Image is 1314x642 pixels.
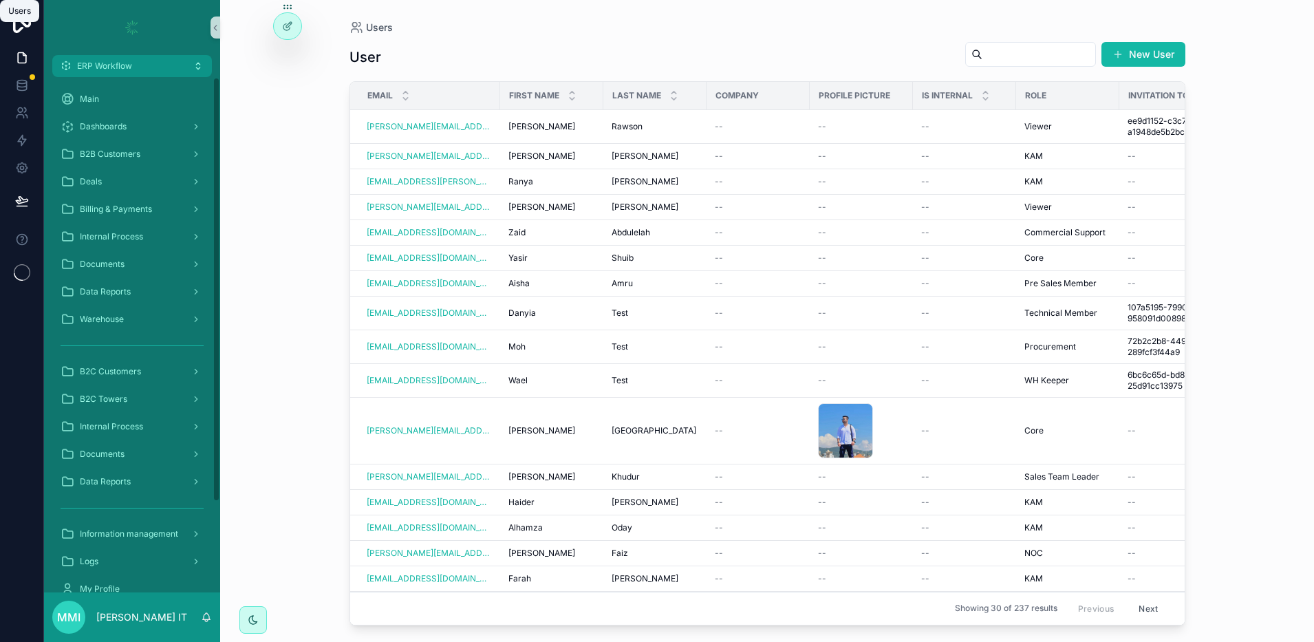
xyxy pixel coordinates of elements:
a: -- [1128,497,1267,508]
span: 107a5195-7990-4fdf-ab2b-958091d00898 [1128,302,1267,324]
a: My Profile [52,577,212,601]
span: Test [612,375,628,386]
a: [EMAIL_ADDRESS][DOMAIN_NAME] [367,573,492,584]
a: Abdulelah [612,227,698,238]
span: Logs [80,556,98,567]
a: Core [1024,425,1111,436]
span: B2B Customers [80,149,140,160]
a: Logs [52,549,212,574]
span: -- [1128,522,1136,533]
span: 72b2c2b8-4499-4d0f-a707-289fcf3f44a9 [1128,336,1267,358]
a: Documents [52,252,212,277]
span: Viewer [1024,202,1052,213]
a: [PERSON_NAME] [612,202,698,213]
a: -- [818,202,905,213]
a: KAM [1024,176,1111,187]
a: [EMAIL_ADDRESS][DOMAIN_NAME] [367,308,492,319]
a: Aisha [508,278,595,289]
a: -- [715,176,801,187]
a: -- [818,278,905,289]
a: -- [818,341,905,352]
span: -- [921,471,929,482]
span: [PERSON_NAME] [508,471,575,482]
a: [EMAIL_ADDRESS][DOMAIN_NAME] [367,253,492,264]
span: Faiz [612,548,628,559]
a: -- [818,497,905,508]
span: -- [921,497,929,508]
a: -- [818,548,905,559]
a: Deals [52,169,212,194]
span: KAM [1024,522,1043,533]
a: [PERSON_NAME] [612,151,698,162]
a: -- [715,548,801,559]
span: KAM [1024,573,1043,584]
a: [PERSON_NAME][EMAIL_ADDRESS][DOMAIN_NAME] [367,548,492,559]
span: Abdulelah [612,227,650,238]
a: [PERSON_NAME][EMAIL_ADDRESS][PERSON_NAME][DOMAIN_NAME] [367,121,492,132]
span: KAM [1024,497,1043,508]
a: -- [715,227,801,238]
a: ee9d1152-c3c7-48c6-9ba9-a1948de5b2bc [1128,116,1267,138]
span: [PERSON_NAME] [612,151,678,162]
span: Procurement [1024,341,1076,352]
span: -- [1128,253,1136,264]
a: -- [921,548,1008,559]
span: -- [921,151,929,162]
span: -- [818,202,826,213]
span: ERP Workflow [77,61,132,72]
span: -- [715,308,723,319]
a: [PERSON_NAME] [508,151,595,162]
a: -- [818,253,905,264]
span: Dashboards [80,121,127,132]
span: Ranya [508,176,533,187]
a: Technical Member [1024,308,1111,319]
a: -- [1128,151,1267,162]
a: Faiz [612,548,698,559]
a: [EMAIL_ADDRESS][DOMAIN_NAME] [367,278,492,289]
a: [EMAIL_ADDRESS][DOMAIN_NAME] [367,522,492,533]
a: Pre Sales Member [1024,278,1111,289]
span: Information management [80,528,178,539]
span: -- [715,121,723,132]
span: -- [921,227,929,238]
a: -- [715,522,801,533]
a: [EMAIL_ADDRESS][DOMAIN_NAME] [367,375,492,386]
span: -- [818,121,826,132]
a: [EMAIL_ADDRESS][PERSON_NAME][DOMAIN_NAME] [367,176,492,187]
a: [EMAIL_ADDRESS][DOMAIN_NAME] [367,497,492,508]
a: -- [921,308,1008,319]
a: Farah [508,573,595,584]
a: Viewer [1024,202,1111,213]
a: Danyia [508,308,595,319]
a: Ranya [508,176,595,187]
a: KAM [1024,522,1111,533]
a: -- [921,341,1008,352]
span: Oday [612,522,632,533]
a: [PERSON_NAME] [612,573,698,584]
span: Wael [508,375,528,386]
a: Khudur [612,471,698,482]
a: -- [818,573,905,584]
span: -- [1128,151,1136,162]
span: -- [921,425,929,436]
a: B2C Customers [52,359,212,384]
a: Warehouse [52,307,212,332]
span: -- [1128,573,1136,584]
span: B2C Towers [80,394,127,405]
a: -- [818,227,905,238]
a: Data Reports [52,279,212,304]
button: New User [1101,42,1185,67]
a: Oday [612,522,698,533]
span: [PERSON_NAME] [508,202,575,213]
span: -- [921,202,929,213]
a: [PERSON_NAME] [508,121,595,132]
span: -- [715,202,723,213]
a: Viewer [1024,121,1111,132]
span: Main [80,94,99,105]
span: -- [921,121,929,132]
a: [PERSON_NAME] [508,202,595,213]
a: -- [921,425,1008,436]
